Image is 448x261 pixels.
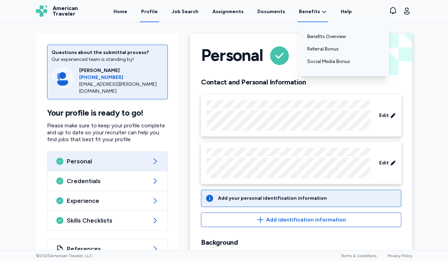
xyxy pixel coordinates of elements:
a: Referral Bonus [307,43,381,55]
div: [EMAIL_ADDRESS][PERSON_NAME][DOMAIN_NAME] [79,81,164,95]
div: Our experienced team is standing by! [52,56,164,63]
a: Social Media Bonus [307,55,381,68]
img: Logo [36,6,47,17]
a: Terms & Conditions [341,253,376,258]
h1: Your profile is ready to go! [47,108,168,118]
h1: Personal [201,45,263,67]
span: Benefits [299,8,320,15]
span: Skills Checklists [67,216,148,225]
div: [PERSON_NAME] [79,67,164,74]
button: Add identification information [201,213,401,227]
div: Edit [201,142,401,184]
img: Consultant [52,67,74,89]
span: American Traveler [53,6,78,17]
a: Profile [140,1,159,22]
p: Please make sure to keep your profile complete and up to date so your recruiter can help you find... [47,122,168,143]
a: [PHONE_NUMBER] [79,74,164,81]
span: © 2025 American Traveler, LLC [36,253,92,259]
span: Edit [379,160,389,166]
span: Credentials [67,177,148,185]
span: Add identification information [266,216,346,224]
div: Questions about the submittal process? [52,49,164,56]
span: Experience [67,197,148,205]
span: Edit [379,112,389,119]
a: Privacy Policy [387,253,412,258]
a: Benefits [299,8,327,15]
div: Add your personal identification information [218,195,327,202]
div: Job Search [172,8,199,15]
h2: Contact and Personal Information [201,78,401,87]
h2: Background [201,238,401,247]
span: Personal [67,157,148,165]
div: Edit [201,95,401,137]
a: Benefits Overview [307,30,381,43]
span: References [67,245,148,253]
